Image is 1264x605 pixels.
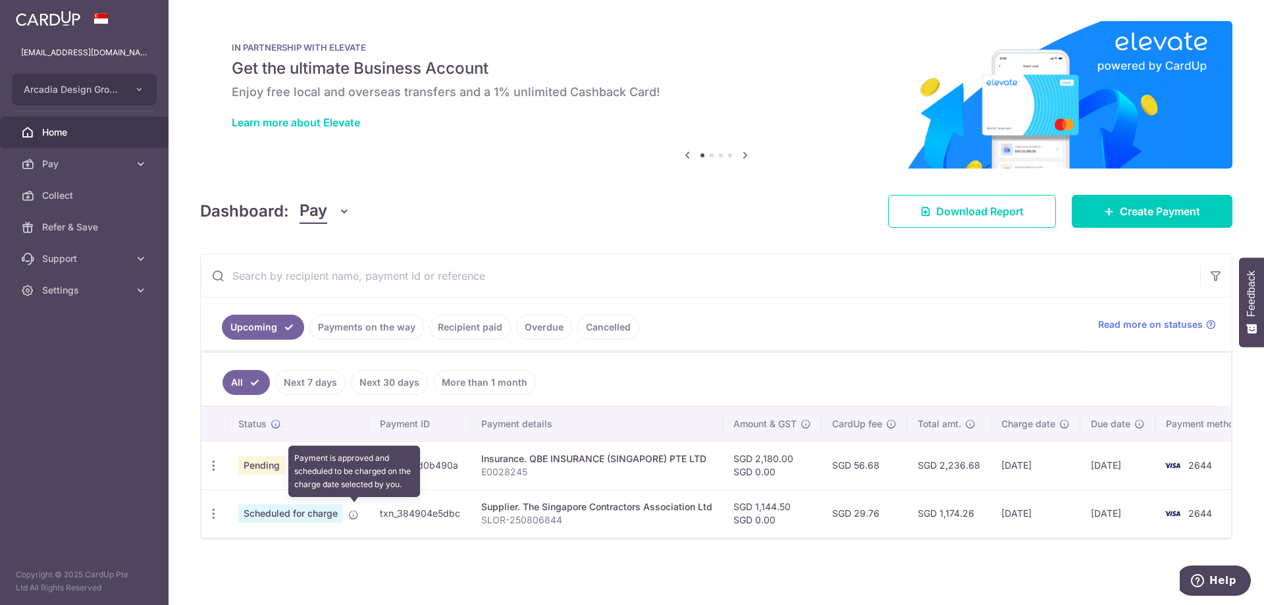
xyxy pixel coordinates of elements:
a: Learn more about Elevate [232,116,360,129]
td: SGD 56.68 [822,441,907,489]
td: txn_384904e5dbc [369,489,471,537]
td: txn_ea12d0b490a [369,441,471,489]
span: Collect [42,189,129,202]
span: 2644 [1188,508,1212,519]
span: Home [42,126,129,139]
span: Pay [300,199,327,224]
p: [EMAIL_ADDRESS][DOMAIN_NAME] [21,46,147,59]
a: Next 7 days [275,370,346,395]
a: Cancelled [577,315,639,340]
span: Settings [42,284,129,297]
td: SGD 1,174.26 [907,489,991,537]
iframe: Opens a widget where you can find more information [1180,566,1251,598]
a: Upcoming [222,315,304,340]
div: Insurance. QBE INSURANCE (SINGAPORE) PTE LTD [481,452,712,465]
a: Download Report [888,195,1056,228]
a: Next 30 days [351,370,428,395]
div: Supplier. The Singapore Contractors Association Ltd [481,500,712,513]
span: Refer & Save [42,221,129,234]
span: Charge date [1001,417,1055,431]
div: Payment is approved and scheduled to be charged on the charge date selected by you. [288,446,420,497]
span: Create Payment [1120,203,1200,219]
span: Support [42,252,129,265]
a: Payments on the way [309,315,424,340]
input: Search by recipient name, payment id or reference [201,255,1200,297]
a: More than 1 month [433,370,536,395]
p: SLOR-250806844 [481,513,712,527]
span: CardUp fee [832,417,882,431]
td: [DATE] [991,441,1080,489]
img: Bank Card [1159,506,1186,521]
span: Feedback [1246,271,1257,317]
td: [DATE] [1080,489,1155,537]
span: Arcadia Design Group Pte Ltd [24,83,121,96]
a: All [223,370,270,395]
th: Payment details [471,407,723,441]
button: Arcadia Design Group Pte Ltd [12,74,157,105]
img: Renovation banner [200,21,1232,169]
th: Payment ID [369,407,471,441]
img: Bank Card [1159,458,1186,473]
span: Scheduled for charge [238,504,343,523]
span: Download Report [936,203,1024,219]
td: [DATE] [991,489,1080,537]
td: SGD 29.76 [822,489,907,537]
p: E0028245 [481,465,712,479]
a: Overdue [516,315,572,340]
span: Pay [42,157,129,171]
span: Amount & GST [733,417,797,431]
span: Pending [238,456,285,475]
span: Status [238,417,267,431]
button: Pay [300,199,350,224]
span: Read more on statuses [1098,318,1203,331]
span: Due date [1091,417,1130,431]
td: SGD 2,236.68 [907,441,991,489]
a: Create Payment [1072,195,1232,228]
td: SGD 2,180.00 SGD 0.00 [723,441,822,489]
a: Recipient paid [429,315,511,340]
h6: Enjoy free local and overseas transfers and a 1% unlimited Cashback Card! [232,84,1201,100]
button: Feedback - Show survey [1239,257,1264,347]
td: [DATE] [1080,441,1155,489]
img: CardUp [16,11,80,26]
th: Payment method [1155,407,1255,441]
a: Read more on statuses [1098,318,1216,331]
span: 2644 [1188,460,1212,471]
h4: Dashboard: [200,199,289,223]
span: Total amt. [918,417,961,431]
td: SGD 1,144.50 SGD 0.00 [723,489,822,537]
h5: Get the ultimate Business Account [232,58,1201,79]
p: IN PARTNERSHIP WITH ELEVATE [232,42,1201,53]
